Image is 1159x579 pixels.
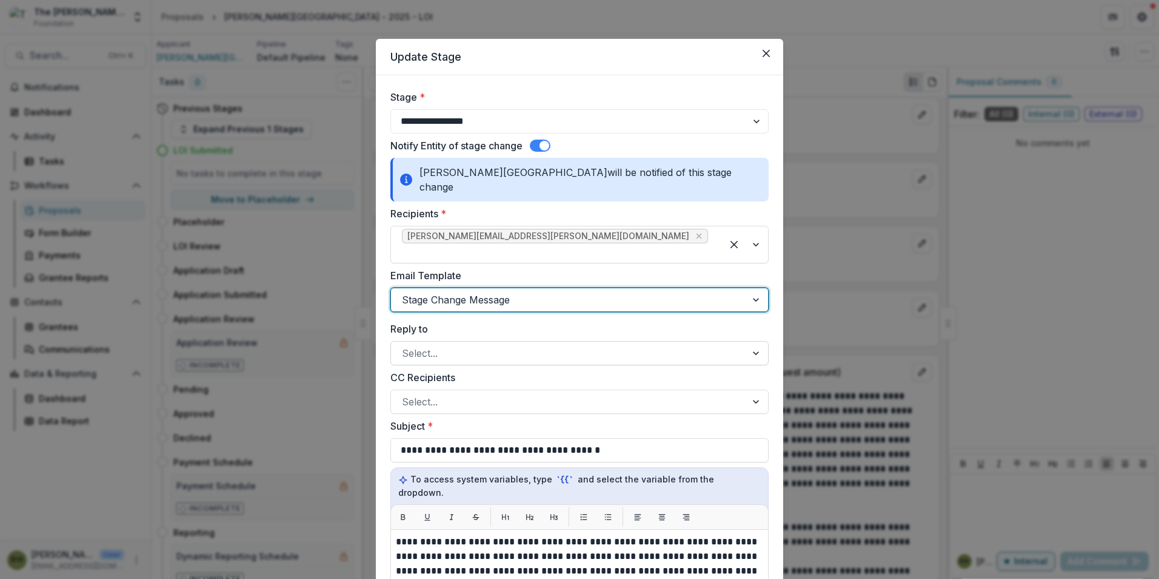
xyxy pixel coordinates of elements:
span: [PERSON_NAME][EMAIL_ADDRESS][PERSON_NAME][DOMAIN_NAME] [407,231,689,242]
label: Reply to [390,322,761,336]
button: Strikethrough [466,507,486,527]
button: Align right [676,507,696,527]
label: Recipients [390,206,761,221]
div: [PERSON_NAME][GEOGRAPHIC_DATA] will be notified of this stage change [390,158,769,201]
label: Email Template [390,268,761,283]
button: Italic [442,507,461,527]
code: `{{` [555,473,575,486]
label: Notify Entity of stage change [390,138,523,153]
button: List [574,507,593,527]
button: Align left [628,507,647,527]
button: Align center [652,507,672,527]
label: Stage [390,90,761,104]
button: List [598,507,618,527]
label: Subject [390,419,761,433]
button: Bold [393,507,413,527]
button: H2 [520,507,539,527]
button: H1 [496,507,515,527]
button: Close [757,44,776,63]
button: Underline [418,507,437,527]
label: CC Recipients [390,370,761,385]
button: H3 [544,507,564,527]
div: Clear selected options [724,235,744,254]
div: Remove sheila.lovell@asburyseminary.edu [693,230,705,242]
header: Update Stage [376,39,783,75]
p: To access system variables, type and select the variable from the dropdown. [398,473,761,499]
